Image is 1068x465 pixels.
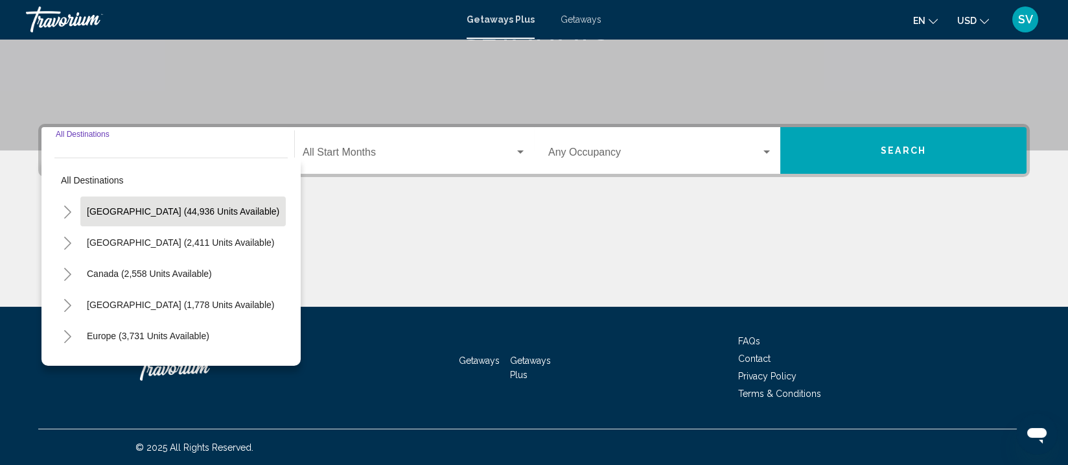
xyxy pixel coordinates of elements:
[738,388,821,399] a: Terms & Conditions
[41,127,1027,174] div: Search widget
[459,355,500,366] a: Getaways
[87,206,279,217] span: [GEOGRAPHIC_DATA] (44,936 units available)
[54,292,80,318] button: Toggle Caribbean & Atlantic Islands (1,778 units available)
[54,165,288,195] button: All destinations
[738,371,796,381] a: Privacy Policy
[87,237,274,248] span: [GEOGRAPHIC_DATA] (2,411 units available)
[913,11,938,30] button: Change language
[87,331,209,341] span: Europe (3,731 units available)
[26,6,454,32] a: Travorium
[957,11,989,30] button: Change currency
[87,268,212,279] span: Canada (2,558 units available)
[738,353,771,364] a: Contact
[54,198,80,224] button: Toggle United States (44,936 units available)
[80,290,281,320] button: [GEOGRAPHIC_DATA] (1,778 units available)
[780,127,1027,174] button: Search
[135,348,265,387] a: Travorium
[1008,6,1042,33] button: User Menu
[54,261,80,287] button: Toggle Canada (2,558 units available)
[80,259,218,289] button: Canada (2,558 units available)
[1018,13,1033,26] span: SV
[913,16,925,26] span: en
[467,14,535,25] a: Getaways Plus
[54,354,80,380] button: Toggle Australia (191 units available)
[561,14,601,25] a: Getaways
[54,323,80,349] button: Toggle Europe (3,731 units available)
[135,442,253,453] span: © 2025 All Rights Reserved.
[87,300,274,310] span: [GEOGRAPHIC_DATA] (1,778 units available)
[738,336,760,346] a: FAQs
[80,321,216,351] button: Europe (3,731 units available)
[1016,413,1058,455] iframe: Button to launch messaging window
[80,228,281,257] button: [GEOGRAPHIC_DATA] (2,411 units available)
[80,197,286,226] button: [GEOGRAPHIC_DATA] (44,936 units available)
[510,355,551,380] a: Getaways Plus
[61,175,124,185] span: All destinations
[80,352,215,382] button: Australia (191 units available)
[881,146,926,156] span: Search
[54,230,80,256] button: Toggle Mexico (2,411 units available)
[957,16,977,26] span: USD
